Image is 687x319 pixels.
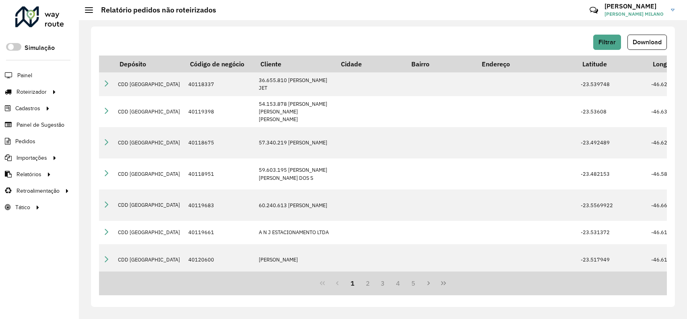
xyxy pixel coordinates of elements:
td: CDD [GEOGRAPHIC_DATA] [114,221,184,244]
span: Painel de Sugestão [17,121,64,129]
button: Next Page [421,276,436,291]
h3: [PERSON_NAME] [604,2,665,10]
span: Download [633,39,662,45]
button: 5 [406,276,421,291]
td: CDD [GEOGRAPHIC_DATA] [114,158,184,190]
td: 36.655.810 [PERSON_NAME] JET [255,72,335,96]
td: -23.482153 [577,158,647,190]
th: Bairro [406,56,476,72]
span: Relatórios [17,170,41,179]
th: Latitude [577,56,647,72]
a: Contato Rápido [585,2,602,19]
td: CDD [GEOGRAPHIC_DATA] [114,72,184,96]
td: 60.240.613 [PERSON_NAME] [255,189,335,221]
span: Filtrar [598,39,616,45]
td: A N J ESTACIONAMENTO LTDA [255,221,335,244]
td: 40119398 [184,96,255,128]
td: 40118337 [184,72,255,96]
td: -23.531372 [577,221,647,244]
button: 2 [360,276,375,291]
span: [PERSON_NAME] MILANO [604,10,665,18]
h2: Relatório pedidos não roteirizados [93,6,216,14]
span: Cadastros [15,104,40,113]
td: -23.492489 [577,127,647,158]
th: Endereço [476,56,577,72]
th: Cliente [255,56,335,72]
td: [PERSON_NAME] [255,244,335,276]
td: 40119661 [184,221,255,244]
button: 4 [390,276,406,291]
td: -23.5569922 [577,189,647,221]
td: 57.340.219 [PERSON_NAME] [255,127,335,158]
td: -23.517949 [577,244,647,276]
td: 40120600 [184,244,255,276]
th: Código de negócio [184,56,255,72]
td: 40118675 [184,127,255,158]
td: -23.539748 [577,72,647,96]
span: Importações [17,154,47,162]
td: 40118951 [184,158,255,190]
td: CDD [GEOGRAPHIC_DATA] [114,127,184,158]
span: Tático [15,203,30,212]
button: Download [627,35,667,50]
td: 40119683 [184,189,255,221]
button: 3 [375,276,391,291]
td: CDD [GEOGRAPHIC_DATA] [114,96,184,128]
span: Roteirizador [17,88,47,96]
span: Retroalimentação [17,187,60,195]
span: Pedidos [15,137,35,146]
label: Simulação [25,43,55,53]
button: Last Page [436,276,451,291]
button: 1 [345,276,360,291]
span: Painel [17,71,32,80]
button: Filtrar [593,35,621,50]
td: 59.603.195 [PERSON_NAME] [PERSON_NAME] DOS S [255,158,335,190]
td: 54.153.878 [PERSON_NAME] [PERSON_NAME] [PERSON_NAME] [255,96,335,128]
th: Cidade [335,56,406,72]
td: -23.53608 [577,96,647,128]
th: Depósito [114,56,184,72]
td: CDD [GEOGRAPHIC_DATA] [114,189,184,221]
td: CDD [GEOGRAPHIC_DATA] [114,244,184,276]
